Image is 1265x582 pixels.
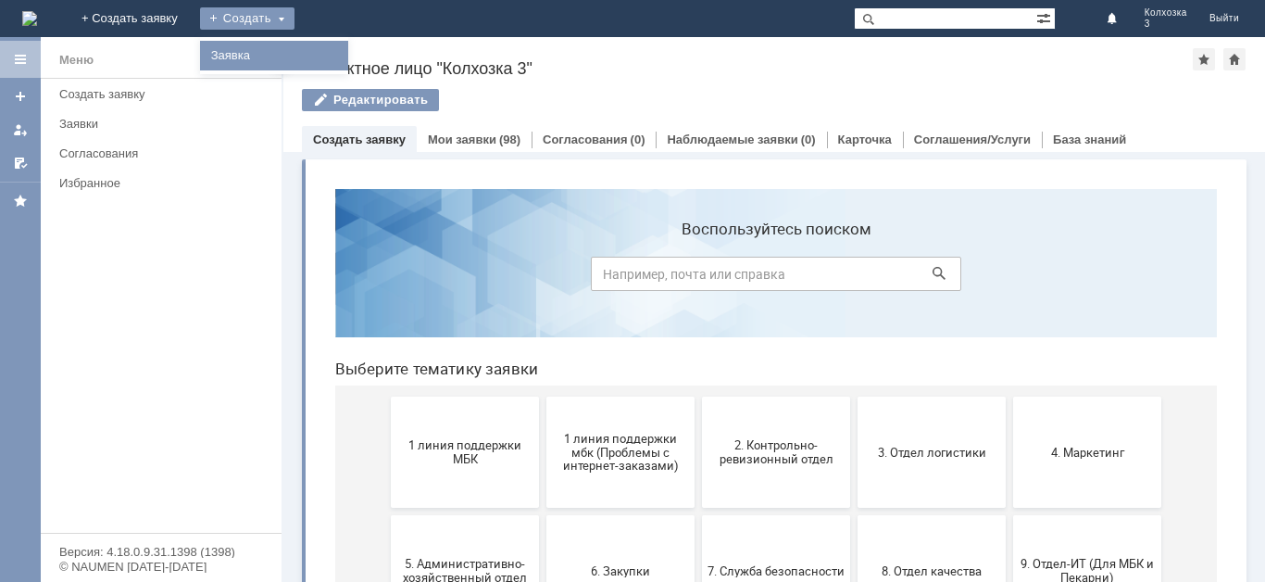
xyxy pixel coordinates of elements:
div: (98) [499,133,520,146]
div: (0) [631,133,645,146]
span: Франчайзинг [698,508,835,522]
button: 4. Маркетинг [693,222,841,334]
img: logo [22,11,37,26]
div: Контактное лицо "Колхозка 3" [302,59,1193,78]
div: Заявки [59,117,270,131]
span: 1 линия поддержки мбк (Проблемы с интернет-заказами) [232,257,369,298]
a: Создать заявку [313,133,406,146]
span: 9. Отдел-ИТ (Для МБК и Пекарни) [698,383,835,411]
span: Колхозка [1145,7,1187,19]
a: Создать заявку [52,80,278,108]
div: (0) [801,133,816,146]
button: Отдел-ИТ (Битрикс24 и CRM) [226,460,374,571]
a: Создать заявку [6,82,35,111]
a: Согласования [543,133,628,146]
span: 1 линия поддержки МБК [76,264,213,292]
a: Перейти на домашнюю страницу [22,11,37,26]
div: Меню [59,49,94,71]
div: Сделать домашней страницей [1223,48,1246,70]
button: Бухгалтерия (для мбк) [70,460,219,571]
button: 2. Контрольно-ревизионный отдел [382,222,530,334]
button: Отдел-ИТ (Офис) [382,460,530,571]
button: 9. Отдел-ИТ (Для МБК и Пекарни) [693,341,841,452]
span: 6. Закупки [232,389,369,403]
a: Наблюдаемые заявки [667,133,797,146]
a: Карточка [838,133,892,146]
div: © NAUMEN [DATE]-[DATE] [59,561,263,573]
a: Заявки [52,109,278,138]
input: Например, почта или справка [270,82,641,117]
span: 2. Контрольно-ревизионный отдел [387,264,524,292]
a: Мои заявки [6,115,35,145]
span: 4. Маркетинг [698,271,835,285]
div: Версия: 4.18.0.9.31.1398 (1398) [59,546,263,558]
span: 3 [1145,19,1187,30]
span: 7. Служба безопасности [387,389,524,403]
div: Добавить в избранное [1193,48,1215,70]
button: 8. Отдел качества [537,341,685,452]
span: 5. Административно-хозяйственный отдел [76,383,213,411]
div: Избранное [59,176,250,190]
a: Мои согласования [6,148,35,178]
button: 6. Закупки [226,341,374,452]
a: Заявка [204,44,344,67]
div: Согласования [59,146,270,160]
button: 1 линия поддержки мбк (Проблемы с интернет-заказами) [226,222,374,334]
span: Расширенный поиск [1036,8,1055,26]
div: Создать [200,7,294,30]
a: База знаний [1053,133,1126,146]
button: Франчайзинг [693,460,841,571]
header: Выберите тематику заявки [15,185,896,204]
span: 8. Отдел качества [543,389,680,403]
div: Создать заявку [59,87,270,101]
button: 3. Отдел логистики [537,222,685,334]
label: Воспользуйтесь поиском [270,45,641,64]
button: 5. Административно-хозяйственный отдел [70,341,219,452]
span: 3. Отдел логистики [543,271,680,285]
span: Финансовый отдел [543,508,680,522]
span: Отдел-ИТ (Битрикс24 и CRM) [232,501,369,529]
button: 7. Служба безопасности [382,341,530,452]
a: Мои заявки [428,133,496,146]
a: Согласования [52,139,278,168]
span: Отдел-ИТ (Офис) [387,508,524,522]
button: Финансовый отдел [537,460,685,571]
button: 1 линия поддержки МБК [70,222,219,334]
a: Соглашения/Услуги [914,133,1031,146]
span: Бухгалтерия (для мбк) [76,508,213,522]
